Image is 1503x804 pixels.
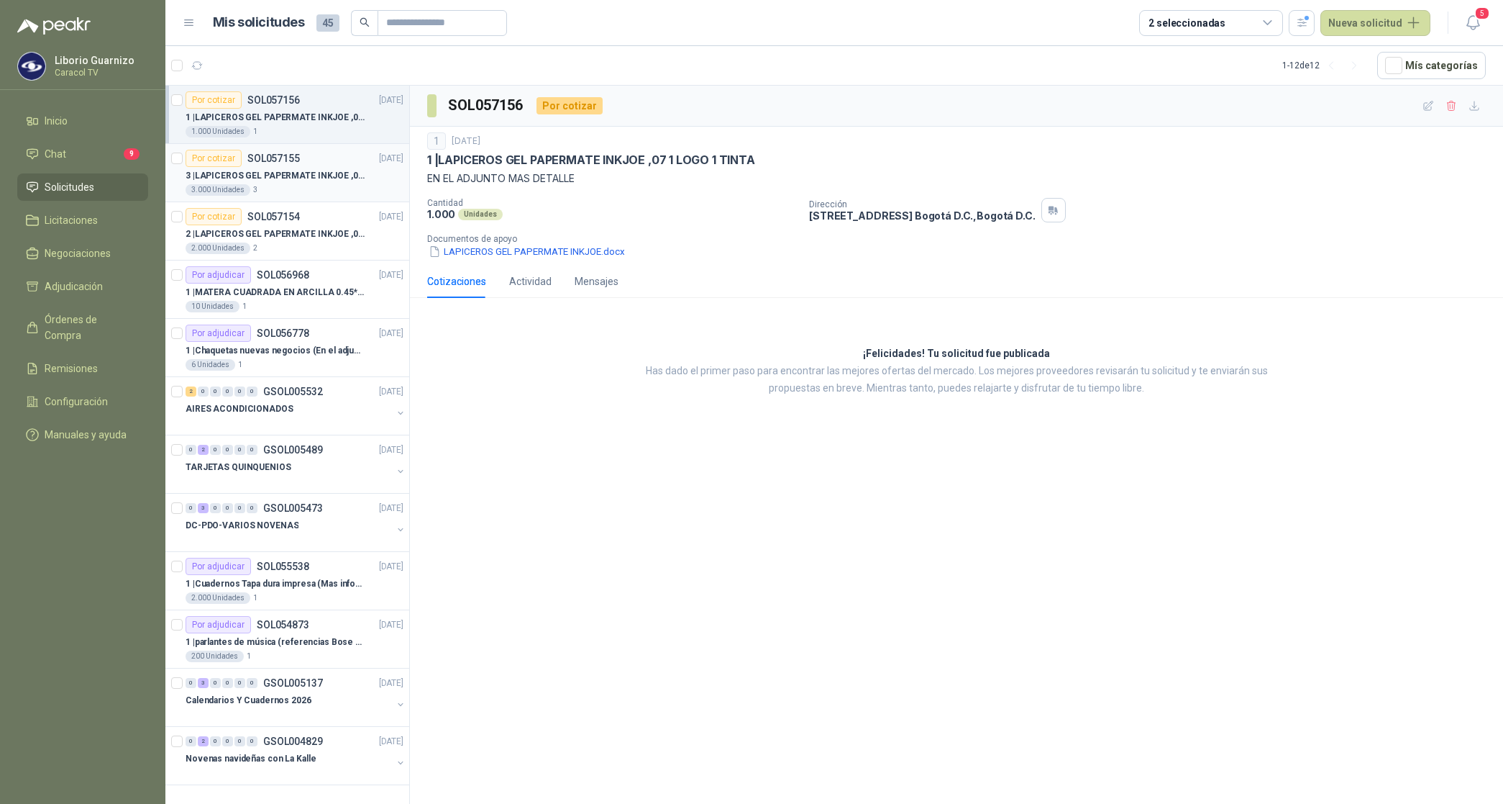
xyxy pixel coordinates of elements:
span: Inicio [45,113,68,129]
a: 0 3 0 0 0 0 GSOL005137[DATE] Calendarios Y Cuadernos 2026 [186,674,406,721]
div: 0 [234,445,245,455]
div: 0 [247,387,257,397]
span: 9 [124,148,140,160]
p: 1.000 [427,208,455,220]
img: Company Logo [18,53,45,80]
p: Liborio Guarnizo [55,55,145,66]
div: 0 [222,736,233,746]
div: 10 Unidades [186,301,239,312]
p: SOL057156 [247,95,300,105]
span: 5 [1474,6,1490,20]
div: 0 [186,736,196,746]
div: Mensajes [575,274,618,289]
div: Por cotizar [186,91,242,109]
div: 0 [247,736,257,746]
span: search [360,17,370,27]
div: 1 - 12 de 12 [1282,54,1366,77]
a: Chat9 [17,140,148,168]
p: TARJETAS QUINQUENIOS [186,461,291,474]
p: [DATE] [379,443,403,457]
a: Por adjudicarSOL056778[DATE] 1 |Chaquetas nuevas negocios (En el adjunto mas informacion)6 Unidades1 [165,319,409,377]
a: Negociaciones [17,240,148,267]
p: GSOL005532 [263,387,323,397]
p: [DATE] [379,618,403,632]
p: SOL055538 [257,561,309,572]
a: 0 2 0 0 0 0 GSOL005489[DATE] TARJETAS QUINQUENIOS [186,441,406,487]
p: [DATE] [379,677,403,690]
p: 1 [253,126,257,137]
p: 1 | parlantes de música (referencias Bose o Alexa) CON MARCACION 1 LOGO (Mas datos en el adjunto) [186,636,365,649]
p: SOL054873 [257,620,309,630]
div: 2 seleccionadas [1148,15,1225,31]
div: 3 [198,678,209,688]
div: 0 [247,678,257,688]
p: SOL056778 [257,328,309,338]
span: Remisiones [45,361,98,376]
p: [STREET_ADDRESS] Bogotá D.C. , Bogotá D.C. [809,209,1035,222]
div: 0 [247,503,257,513]
p: [DATE] [379,268,403,282]
p: 1 [238,359,242,371]
p: [DATE] [379,385,403,399]
span: Solicitudes [45,179,94,195]
p: GSOL005473 [263,503,323,513]
div: 0 [186,503,196,513]
span: Negociaciones [45,245,111,261]
p: 1 [253,592,257,604]
a: Configuración [17,388,148,415]
div: Por cotizar [536,97,603,114]
button: Nueva solicitud [1320,10,1430,36]
div: 1.000 Unidades [186,126,250,137]
span: Configuración [45,394,108,410]
p: [DATE] [379,502,403,515]
p: EN EL ADJUNTO MAS DETALLE [427,171,1486,186]
div: 2 [198,445,209,455]
p: [DATE] [379,560,403,574]
p: [DATE] [452,135,480,148]
p: Documentos de apoyo [427,234,1497,244]
a: Por cotizarSOL057156[DATE] 1 |LAPICEROS GEL PAPERMATE INKJOE ,07 1 LOGO 1 TINTA1.000 Unidades1 [165,86,409,144]
div: 0 [210,503,221,513]
a: Por adjudicarSOL055538[DATE] 1 |Cuadernos Tapa dura impresa (Mas informacion en el adjunto)2.000 ... [165,552,409,610]
div: 0 [222,387,233,397]
a: 0 3 0 0 0 0 GSOL005473[DATE] DC-PDO-VARIOS NOVENAS [186,500,406,546]
a: 2 0 0 0 0 0 GSOL005532[DATE] AIRES ACONDICIONADOS [186,383,406,429]
p: GSOL004829 [263,736,323,746]
a: 0 2 0 0 0 0 GSOL004829[DATE] Novenas navideñas con La Kalle [186,733,406,779]
div: 0 [234,387,245,397]
div: 2.000 Unidades [186,592,250,604]
span: Órdenes de Compra [45,312,134,343]
div: Por adjudicar [186,558,251,575]
div: 0 [186,445,196,455]
p: SOL056968 [257,270,309,280]
button: Mís categorías [1377,52,1486,79]
div: 0 [210,736,221,746]
button: LAPICEROS GEL PAPERMATE INKJOE.docx [427,244,626,259]
div: Por adjudicar [186,325,251,342]
div: 200 Unidades [186,651,244,662]
a: Por cotizarSOL057155[DATE] 3 |LAPICEROS GEL PAPERMATE INKJOE ,07 1 LOGO 1 TINTA3.000 Unidades3 [165,144,409,202]
div: 0 [186,678,196,688]
p: [DATE] [379,152,403,166]
p: Dirección [809,199,1035,209]
p: [DATE] [379,327,403,340]
p: 2 [253,243,257,254]
p: Calendarios Y Cuadernos 2026 [186,694,311,708]
p: GSOL005137 [263,678,323,688]
a: Remisiones [17,355,148,382]
p: Has dado el primer paso para encontrar las mejores ofertas del mercado. Los mejores proveedores r... [626,363,1287,397]
div: Por cotizar [186,150,242,167]
div: Actividad [509,274,552,289]
h3: SOL057156 [448,94,525,117]
div: 1 [427,132,446,150]
p: Novenas navideñas con La Kalle [186,752,316,766]
p: 1 [247,651,251,662]
a: Manuales y ayuda [17,421,148,448]
div: Cotizaciones [427,274,486,289]
a: Por adjudicarSOL056968[DATE] 1 |MATERA CUADRADA EN ARCILLA 0.45*0.45*0.4010 Unidades1 [165,261,409,319]
div: 0 [247,445,257,455]
p: [DATE] [379,735,403,749]
a: Solicitudes [17,173,148,201]
p: AIRES ACONDICIONADOS [186,402,293,416]
span: 45 [316,14,339,32]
